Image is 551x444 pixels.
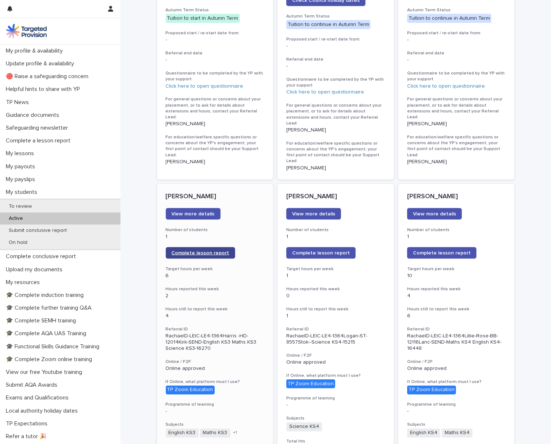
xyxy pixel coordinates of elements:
[407,14,491,23] div: Tuition to continue in Autumn Term
[3,73,94,80] p: 🔴 Raise a safeguarding concern
[286,63,385,69] p: -
[407,266,506,272] h3: Target hours per week
[407,96,506,120] h3: For general questions or concerns about your placement, or to ask for details about extensions an...
[3,394,74,401] p: Exams and Qualifications
[3,253,82,260] p: Complete conclusive report
[286,266,385,272] h3: Target hours per week
[286,293,385,299] p: 0
[407,409,506,415] p: -
[286,333,385,345] p: RachaelD-LEIC-LE4-1364Logan-ST-8557Stok--Science KS4-15215
[407,134,506,158] h3: For education/welfare specific questions or concerns about the YP's engagement, your first point ...
[286,306,385,312] h3: Hours still to report this week
[407,326,506,332] h3: Referral ID
[286,141,385,164] h3: For education/welfare specific questions or concerns about the YP's engagement, your first point ...
[286,247,356,259] a: Complete lesson report
[407,402,506,408] h3: Programme of learning
[166,96,265,120] h3: For general questions or concerns about your placement, or to ask for details about extensions an...
[407,70,506,82] h3: Questionnaire to be completed by the YP with your support
[3,317,82,324] p: 🎓 Complete SEMH training
[166,14,240,23] div: Tuition to start in Autumn Term
[3,266,68,273] p: Upload my documents
[286,359,385,365] p: Online approved
[286,14,385,19] h3: Autumn Term Status
[166,306,265,312] h3: Hours still to report this week
[3,305,97,311] p: 🎓 Complete further training Q&A
[407,193,506,201] p: [PERSON_NAME]
[3,47,69,54] p: My profile & availability
[6,24,47,38] img: M5nRWzHhSzIhMunXDL62
[166,379,265,385] h3: If Online, what platform must I use?
[407,293,506,299] p: 4
[3,279,46,286] p: My resources
[286,165,385,171] p: [PERSON_NAME]
[407,30,506,36] h3: Proposed start / re-start date from:
[166,84,244,89] a: Click here to open questionnaire
[3,99,35,106] p: TP News
[3,163,41,170] p: My payouts
[166,134,265,158] h3: For education/welfare specific questions or concerns about the YP's engagement, your first point ...
[3,369,88,376] p: View our free Youtube training
[166,234,265,240] p: 1
[286,193,385,201] p: [PERSON_NAME]
[166,193,265,201] p: [PERSON_NAME]
[286,77,385,88] h3: Questionnaire to be completed by the YP with your support
[407,7,506,13] h3: Autumn Term Status
[292,211,335,217] span: View more details
[407,365,506,372] p: Online approved
[286,43,385,49] p: -
[166,50,265,56] h3: Referral end date
[407,286,506,292] h3: Hours reported this week
[166,266,265,272] h3: Target hours per week
[286,103,385,126] h3: For general questions or concerns about your placement, or to ask for details about extensions an...
[3,227,73,234] p: Submit conclusive report
[286,57,385,62] h3: Referral end date
[166,30,265,36] h3: Proposed start / re-start date from:
[407,273,506,279] p: 10
[286,379,335,388] div: TP Zoom Education
[286,127,385,133] p: [PERSON_NAME]
[200,429,230,438] span: Maths KS3
[166,121,265,127] p: [PERSON_NAME]
[407,50,506,56] h3: Referral end date
[3,176,41,183] p: My payslips
[407,84,485,89] a: Click here to open questionnaire
[286,273,385,279] p: 1
[407,208,462,220] a: View more details
[286,422,322,432] span: Science KS4
[166,326,265,332] h3: Referral ID
[286,396,385,402] h3: Programme of learning
[407,429,440,438] span: English KS4
[292,250,350,256] span: Complete lesson report
[3,137,76,144] p: Complete a lesson report
[286,326,385,332] h3: Referral ID
[3,86,86,93] p: Helpful hints to share with YP
[286,227,385,233] h3: Number of students
[407,379,506,385] h3: If Online, what platform must I use?
[166,247,235,259] a: Complete lesson report
[286,373,385,379] h3: If Online, what platform must I use?
[407,313,506,319] p: 6
[407,227,506,233] h3: Number of students
[3,60,80,67] p: Update profile & availability
[407,422,506,428] h3: Subjects
[3,433,53,440] p: Refer a tutor 🎉
[166,7,265,13] h3: Autumn Term Status
[3,407,84,414] p: Local authority holiday dates
[407,159,506,165] p: [PERSON_NAME]
[3,292,89,299] p: 🎓 Complete induction training
[166,293,265,299] p: 2
[286,20,371,29] div: Tuition to continue in Autumn Term
[166,227,265,233] h3: Number of students
[407,247,477,259] a: Complete lesson report
[3,420,53,427] p: TP Expectations
[3,240,33,246] p: On hold
[3,330,92,337] p: 🎓 Complete AQA UAS Training
[407,333,506,351] p: RachaelD-LEIC-LE4-1364Lillie-Rose-BB-12116Lanc-SEND-Maths KS4 English KS4-16448
[233,431,237,435] span: + 1
[286,208,341,220] a: View more details
[3,343,105,350] p: 🎓 Functional Skills Guidance Training
[413,250,471,256] span: Complete lesson report
[166,273,265,279] p: 6
[166,208,221,220] a: View more details
[3,125,74,131] p: Safeguarding newsletter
